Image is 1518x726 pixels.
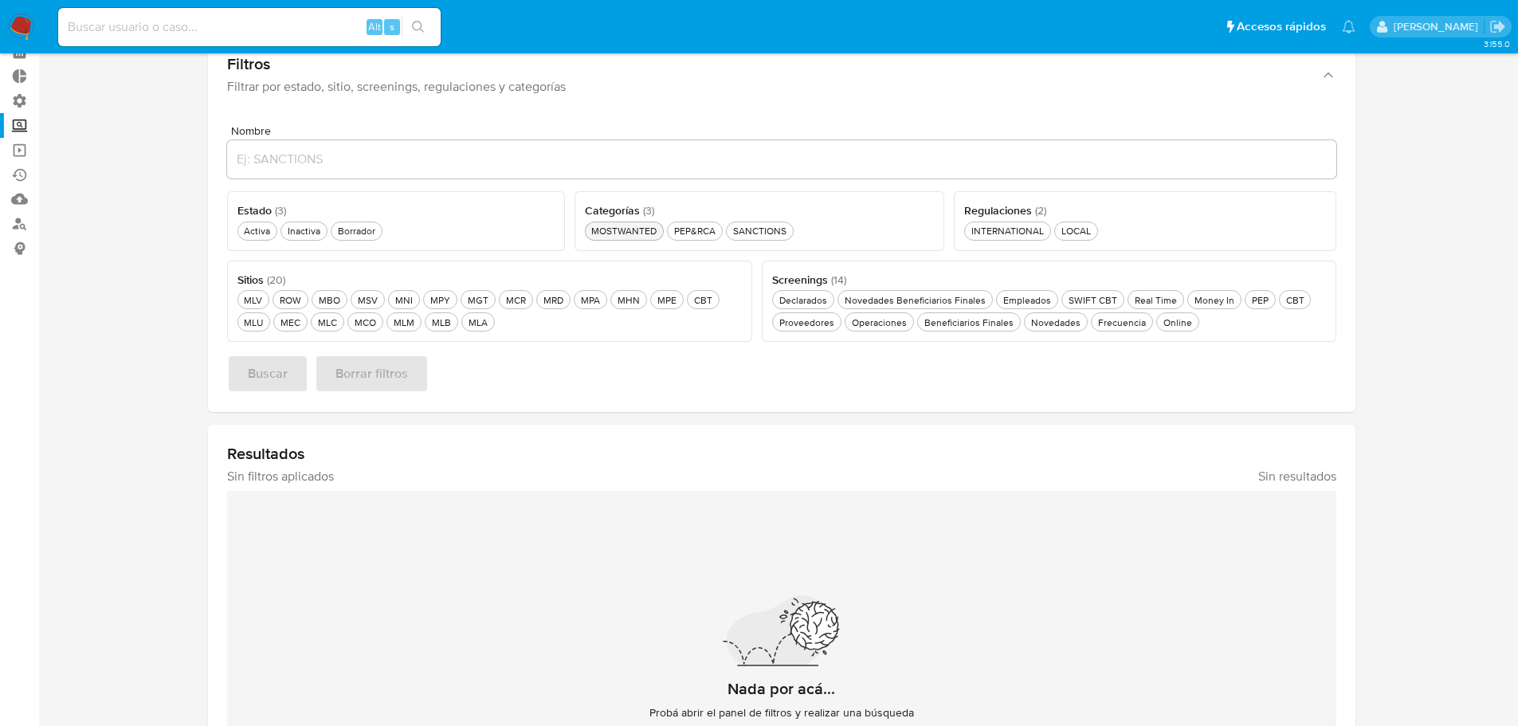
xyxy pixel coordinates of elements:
a: Notificaciones [1342,20,1355,33]
span: Accesos rápidos [1237,18,1326,35]
span: Alt [368,19,381,34]
span: 3.155.0 [1484,37,1510,50]
p: nicolas.tyrkiel@mercadolibre.com [1394,19,1484,34]
a: Salir [1489,18,1506,35]
input: Buscar usuario o caso... [58,17,441,37]
span: s [390,19,394,34]
button: search-icon [402,16,434,38]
